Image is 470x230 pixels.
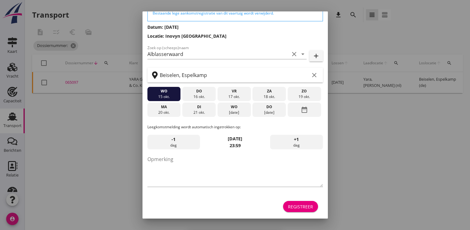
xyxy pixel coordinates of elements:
[219,94,249,100] div: 17 okt.
[184,94,214,100] div: 16 okt.
[147,135,200,150] div: dag
[219,110,249,115] div: [DATE]
[147,24,323,30] h3: Datum: [DATE]
[283,201,318,212] button: Registreer
[147,154,323,187] textarea: Opmerking
[294,136,299,143] span: +1
[171,136,176,143] span: -1
[184,110,214,115] div: 21 okt.
[230,143,241,148] strong: 23:59
[254,104,284,110] div: do
[288,203,313,210] div: Registreer
[254,110,284,115] div: [DATE]
[149,110,179,115] div: 20 okt.
[147,49,289,59] input: Zoek op (scheeps)naam
[149,104,179,110] div: ma
[290,50,298,58] i: clear
[149,94,179,100] div: 15 okt.
[270,135,323,150] div: dag
[184,104,214,110] div: di
[219,104,249,110] div: wo
[228,136,242,142] strong: [DATE]
[147,124,323,130] p: Leegkomstmelding wordt automatisch ingetrokken op:
[311,71,318,79] i: clear
[184,88,214,94] div: do
[312,52,320,60] i: add
[147,33,323,39] h3: Locatie: Inovyn [GEOGRAPHIC_DATA]
[289,94,320,100] div: 19 okt.
[219,88,249,94] div: vr
[299,50,307,58] i: arrow_drop_down
[254,88,284,94] div: za
[149,88,179,94] div: wo
[289,88,320,94] div: zo
[153,11,318,16] div: Bestaande lege aankomstregistratie van dit vaartuig wordt verwijderd.
[254,94,284,100] div: 18 okt.
[160,70,309,80] input: Zoek op terminal of plaats
[301,104,308,115] i: date_range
